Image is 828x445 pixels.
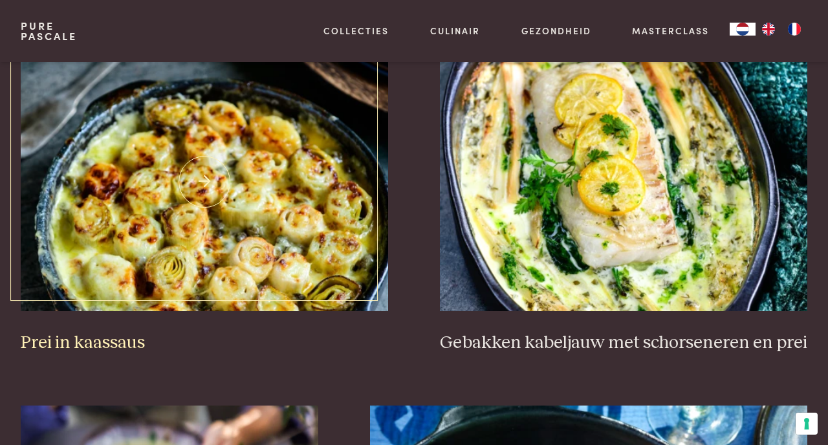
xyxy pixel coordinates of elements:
a: EN [756,23,781,36]
a: Gezondheid [521,24,591,38]
div: Language [730,23,756,36]
a: Prei in kaassaus Prei in kaassaus [21,52,388,354]
h3: Gebakken kabeljauw met schorseneren en prei [440,332,807,354]
a: FR [781,23,807,36]
button: Uw voorkeuren voor toestemming voor trackingtechnologieën [796,413,818,435]
a: PurePascale [21,21,77,41]
a: NL [730,23,756,36]
aside: Language selected: Nederlands [730,23,807,36]
ul: Language list [756,23,807,36]
h3: Prei in kaassaus [21,332,388,354]
a: Collecties [323,24,389,38]
img: Gebakken kabeljauw met schorseneren en prei [440,52,807,311]
a: Masterclass [632,24,709,38]
a: Gebakken kabeljauw met schorseneren en prei Gebakken kabeljauw met schorseneren en prei [440,52,807,354]
a: Culinair [430,24,480,38]
img: Prei in kaassaus [21,52,388,311]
